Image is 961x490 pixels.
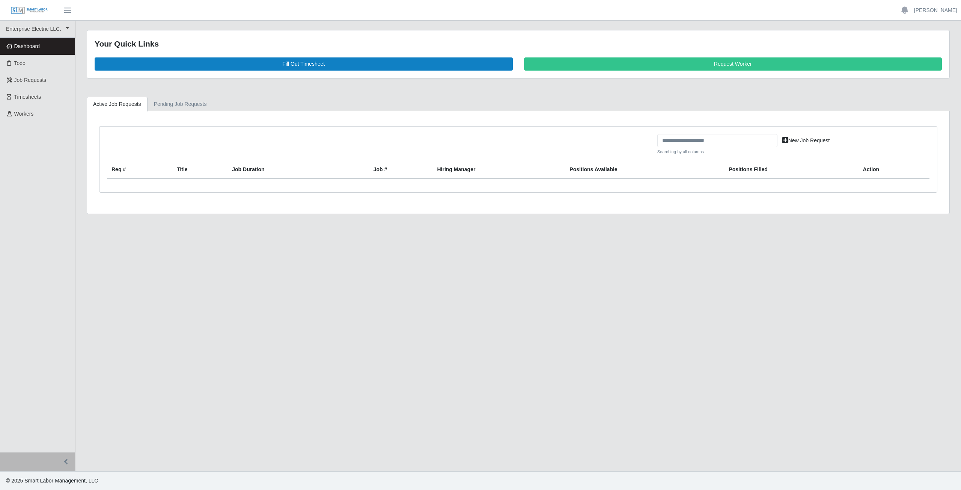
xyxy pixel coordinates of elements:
[87,97,148,112] a: Active Job Requests
[724,161,858,179] th: Positions Filled
[14,43,40,49] span: Dashboard
[14,60,26,66] span: Todo
[14,111,34,117] span: Workers
[11,6,48,15] img: SLM Logo
[657,149,777,155] small: Searching by all columns
[107,161,172,179] th: Req #
[777,134,835,147] a: New Job Request
[14,94,41,100] span: Timesheets
[227,161,343,179] th: Job Duration
[432,161,565,179] th: Hiring Manager
[172,161,227,179] th: Title
[914,6,957,14] a: [PERSON_NAME]
[524,57,942,71] a: Request Worker
[14,77,47,83] span: Job Requests
[565,161,724,179] th: Positions Available
[369,161,433,179] th: Job #
[859,161,929,179] th: Action
[148,97,213,112] a: Pending Job Requests
[95,57,513,71] a: Fill Out Timesheet
[95,38,942,50] div: Your Quick Links
[6,478,98,484] span: © 2025 Smart Labor Management, LLC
